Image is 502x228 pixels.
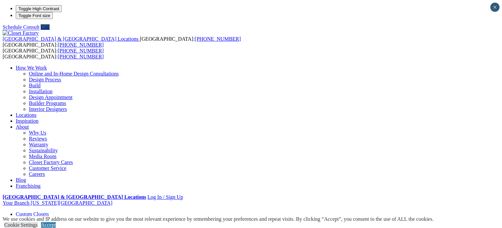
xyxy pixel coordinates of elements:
[29,94,73,100] a: Design Appointment
[58,54,104,59] a: [PHONE_NUMBER]
[29,171,45,177] a: Careers
[29,130,46,135] a: Why Us
[18,6,59,11] span: Toggle High Contrast
[16,177,26,183] a: Blog
[3,36,241,48] span: [GEOGRAPHIC_DATA]: [GEOGRAPHIC_DATA]:
[29,142,48,147] a: Warranty
[3,24,39,30] a: Schedule Consult
[3,30,39,36] img: Closet Factory
[3,36,140,42] a: [GEOGRAPHIC_DATA] & [GEOGRAPHIC_DATA] Locations
[16,211,49,217] a: Custom Closets
[195,36,241,42] a: [PHONE_NUMBER]
[29,77,61,82] a: Design Process
[29,71,119,76] a: Online and In-Home Design Consultations
[41,222,56,228] a: Accept
[29,159,73,165] a: Closet Factory Cares
[3,200,112,206] a: Your Branch [US_STATE][GEOGRAPHIC_DATA]
[3,216,433,222] div: We use cookies and IP address on our website to give you the most relevant experience by remember...
[29,148,58,153] a: Sustainability
[58,48,104,53] a: [PHONE_NUMBER]
[147,194,183,200] a: Log In / Sign Up
[41,24,50,30] a: Call
[3,36,138,42] span: [GEOGRAPHIC_DATA] & [GEOGRAPHIC_DATA] Locations
[490,3,499,12] button: Close
[29,136,47,141] a: Reviews
[29,154,56,159] a: Media Room
[3,200,29,206] span: Your Branch
[16,5,62,12] button: Toggle High Contrast
[18,13,50,18] span: Toggle Font size
[16,112,36,118] a: Locations
[31,200,112,206] span: [US_STATE][GEOGRAPHIC_DATA]
[29,165,66,171] a: Customer Service
[3,194,146,200] a: [GEOGRAPHIC_DATA] & [GEOGRAPHIC_DATA] Locations
[29,89,52,94] a: Installation
[29,106,67,112] a: Interior Designers
[29,83,41,88] a: Build
[3,48,104,59] span: [GEOGRAPHIC_DATA]: [GEOGRAPHIC_DATA]:
[16,124,29,130] a: About
[16,65,47,71] a: How We Work
[16,183,41,189] a: Franchising
[16,12,53,19] button: Toggle Font size
[58,42,104,48] a: [PHONE_NUMBER]
[16,118,38,124] a: Inspiration
[4,222,38,228] a: Cookie Settings
[29,100,66,106] a: Builder Programs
